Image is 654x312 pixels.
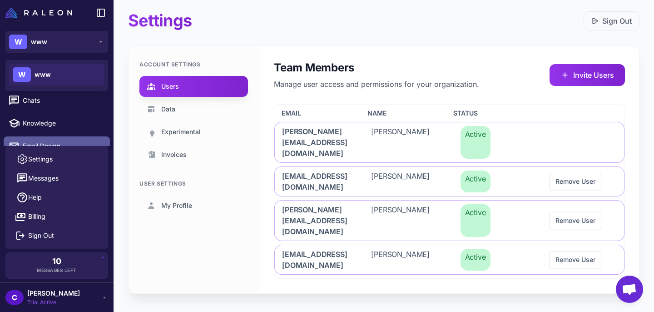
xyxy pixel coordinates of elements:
[453,108,478,118] span: Status
[13,67,31,82] div: W
[27,288,80,298] span: [PERSON_NAME]
[139,99,248,120] a: Data
[550,64,625,86] button: Invite Users
[9,169,104,188] button: Messages
[367,108,386,118] span: Name
[282,108,301,118] span: Email
[28,154,53,164] span: Settings
[4,136,110,156] a: Email Design
[4,114,110,133] a: Knowledge
[23,141,103,151] span: Email Design
[616,276,643,303] div: Open chat
[31,37,47,47] span: www
[128,10,192,31] h1: Settings
[161,104,175,114] span: Data
[274,245,624,275] div: [EMAIL_ADDRESS][DOMAIN_NAME][PERSON_NAME]ActiveRemove User
[28,211,45,221] span: Billing
[461,249,490,271] span: Active
[161,150,187,160] span: Invoices
[27,298,80,307] span: Trial Active
[5,7,72,18] img: Raleon Logo
[274,79,479,90] p: Manage user access and permissions for your organization.
[139,144,248,165] a: Invoices
[371,204,430,237] span: [PERSON_NAME]
[5,290,24,305] div: C
[371,171,430,192] span: [PERSON_NAME]
[550,173,601,190] button: Remove User
[282,249,349,271] span: [EMAIL_ADDRESS][DOMAIN_NAME]
[139,180,248,188] div: User Settings
[52,257,61,266] span: 10
[161,127,201,137] span: Experimental
[37,267,77,274] span: Messages Left
[9,35,27,49] div: W
[4,91,110,110] a: Chats
[282,204,349,237] span: [PERSON_NAME][EMAIL_ADDRESS][DOMAIN_NAME]
[139,76,248,97] a: Users
[9,188,104,207] a: Help
[461,171,490,192] span: Active
[461,126,490,159] span: Active
[139,195,248,216] a: My Profile
[274,60,479,75] h2: Team Members
[591,15,632,26] a: Sign Out
[28,231,54,241] span: Sign Out
[550,212,601,229] button: Remove User
[371,249,430,271] span: [PERSON_NAME]
[23,96,103,106] span: Chats
[282,126,349,159] span: [PERSON_NAME][EMAIL_ADDRESS][DOMAIN_NAME]
[9,226,104,245] button: Sign Out
[371,126,430,159] span: [PERSON_NAME]
[139,121,248,142] a: Experimental
[35,70,51,80] span: www
[282,171,349,192] span: [EMAIL_ADDRESS][DOMAIN_NAME]
[5,7,76,18] a: Raleon Logo
[139,60,248,69] div: Account Settings
[23,118,103,128] span: Knowledge
[274,122,624,163] div: [PERSON_NAME][EMAIL_ADDRESS][DOMAIN_NAME][PERSON_NAME]Active
[28,173,59,183] span: Messages
[550,251,601,268] button: Remove User
[28,192,42,202] span: Help
[461,204,490,237] span: Active
[274,200,624,241] div: [PERSON_NAME][EMAIL_ADDRESS][DOMAIN_NAME][PERSON_NAME]ActiveRemove User
[274,166,624,196] div: [EMAIL_ADDRESS][DOMAIN_NAME][PERSON_NAME]ActiveRemove User
[161,81,179,91] span: Users
[161,201,192,211] span: My Profile
[5,31,108,53] button: Wwww
[584,11,639,30] button: Sign Out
